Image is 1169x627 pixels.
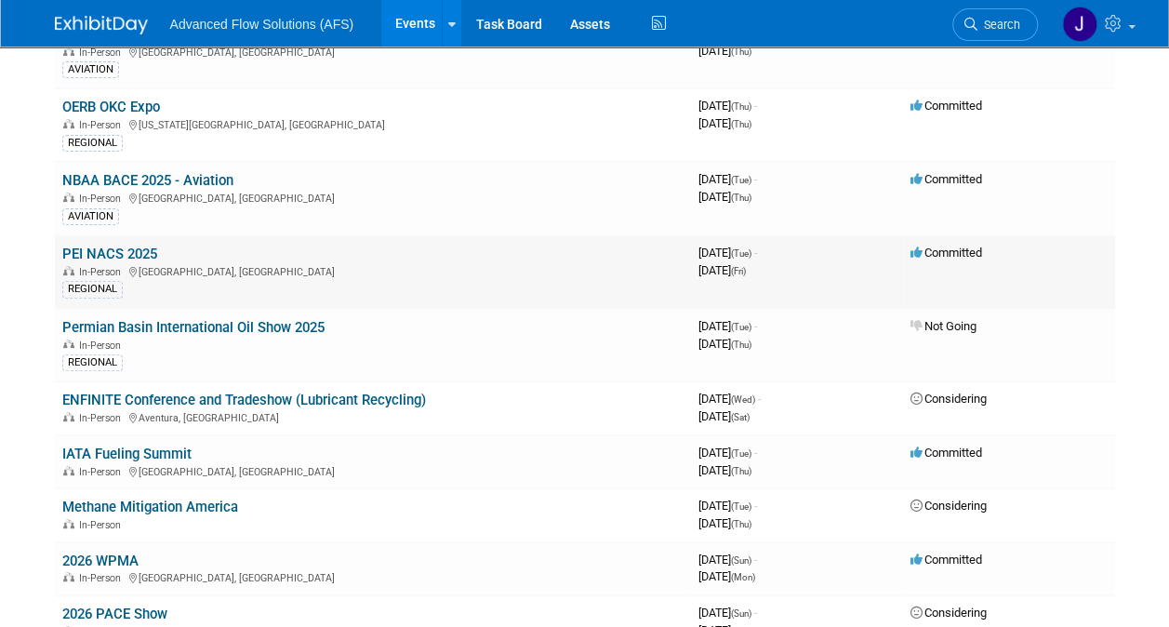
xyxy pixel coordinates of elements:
span: [DATE] [698,606,757,620]
img: In-Person Event [63,466,74,475]
div: [GEOGRAPHIC_DATA], [GEOGRAPHIC_DATA] [62,569,684,584]
span: [DATE] [698,319,757,333]
div: REGIONAL [62,354,123,371]
span: Advanced Flow Solutions (AFS) [170,17,354,32]
div: AVIATION [62,208,119,225]
span: (Fri) [731,266,746,276]
span: [DATE] [698,553,757,567]
span: (Tue) [731,322,751,332]
span: [DATE] [698,44,751,58]
span: (Thu) [731,519,751,529]
span: Considering [910,392,987,406]
span: - [754,606,757,620]
div: REGIONAL [62,281,123,298]
a: Methane Mitigation America [62,499,238,515]
span: (Thu) [731,193,751,203]
div: [GEOGRAPHIC_DATA], [GEOGRAPHIC_DATA] [62,190,684,205]
span: [DATE] [698,172,757,186]
span: Considering [910,606,987,620]
span: [DATE] [698,246,757,260]
span: [DATE] [698,392,761,406]
a: ENFINITE Conference and Tradeshow (Lubricant Recycling) [62,392,426,408]
span: Not Going [910,319,976,333]
img: In-Person Event [63,412,74,421]
span: [DATE] [698,516,751,530]
span: [DATE] [698,569,755,583]
div: [US_STATE][GEOGRAPHIC_DATA], [GEOGRAPHIC_DATA] [62,116,684,131]
a: PEI NACS 2025 [62,246,157,262]
span: [DATE] [698,446,757,460]
span: (Sat) [731,412,750,422]
div: [GEOGRAPHIC_DATA], [GEOGRAPHIC_DATA] [62,463,684,478]
img: In-Person Event [63,340,74,349]
span: - [754,319,757,333]
span: Committed [910,172,982,186]
span: (Tue) [731,248,751,259]
span: (Tue) [731,175,751,185]
span: [DATE] [698,463,751,477]
img: Jeremiah LaBrue [1062,7,1097,42]
span: (Wed) [731,394,755,405]
span: In-Person [79,412,126,424]
img: In-Person Event [63,47,74,56]
span: (Thu) [731,340,751,350]
a: 2026 PACE Show [62,606,167,622]
img: In-Person Event [63,519,74,528]
a: OERB OKC Expo [62,99,160,115]
span: - [754,499,757,513]
span: (Thu) [731,101,751,112]
span: - [758,392,761,406]
div: AVIATION [62,61,119,78]
div: [GEOGRAPHIC_DATA], [GEOGRAPHIC_DATA] [62,44,684,59]
a: Permian Basin International Oil Show 2025 [62,319,325,336]
span: In-Person [79,519,126,531]
span: Committed [910,553,982,567]
a: NBAA BACE 2025 - Aviation [62,172,233,189]
span: (Thu) [731,466,751,476]
img: ExhibitDay [55,16,148,34]
img: In-Person Event [63,572,74,581]
span: Search [977,18,1020,32]
span: [DATE] [698,116,751,130]
span: - [754,99,757,113]
span: Committed [910,446,982,460]
span: (Thu) [731,47,751,57]
span: (Sun) [731,555,751,566]
div: [GEOGRAPHIC_DATA], [GEOGRAPHIC_DATA] [62,263,684,278]
span: Committed [910,99,982,113]
span: Committed [910,246,982,260]
span: In-Person [79,193,126,205]
span: In-Person [79,119,126,131]
img: In-Person Event [63,193,74,202]
img: In-Person Event [63,119,74,128]
span: In-Person [79,47,126,59]
span: In-Person [79,466,126,478]
span: (Mon) [731,572,755,582]
span: [DATE] [698,337,751,351]
span: [DATE] [698,263,746,277]
span: (Sun) [731,608,751,619]
span: In-Person [79,572,126,584]
span: - [754,553,757,567]
a: IATA Fueling Summit [62,446,192,462]
span: - [754,446,757,460]
span: (Tue) [731,501,751,512]
div: Aventura, [GEOGRAPHIC_DATA] [62,409,684,424]
span: - [754,246,757,260]
span: (Tue) [731,448,751,459]
span: In-Person [79,266,126,278]
span: [DATE] [698,499,757,513]
span: [DATE] [698,190,751,204]
span: [DATE] [698,409,750,423]
span: - [754,172,757,186]
a: Search [952,8,1038,41]
img: In-Person Event [63,266,74,275]
span: (Thu) [731,119,751,129]
div: REGIONAL [62,135,123,152]
span: Considering [910,499,987,513]
span: In-Person [79,340,126,352]
span: [DATE] [698,99,757,113]
a: 2026 WPMA [62,553,139,569]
